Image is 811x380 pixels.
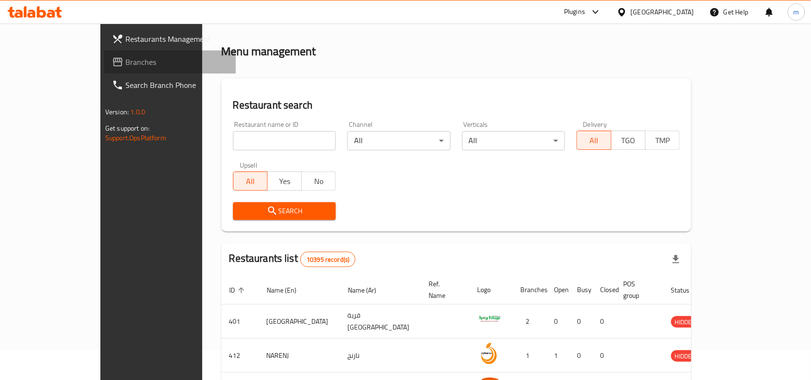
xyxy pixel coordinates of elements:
span: Name (Ar) [348,284,389,296]
td: 0 [570,305,593,339]
input: Search for restaurant name or ID.. [233,131,336,150]
span: HIDDEN [671,351,700,362]
td: 412 [221,339,259,373]
button: All [233,172,268,191]
div: All [462,131,565,150]
div: All [347,131,451,150]
div: Plugins [564,6,585,18]
td: 0 [593,339,616,373]
span: Menu management [263,13,327,25]
li: / [256,13,259,25]
span: HIDDEN [671,317,700,328]
span: TGO [615,134,642,147]
td: 0 [570,339,593,373]
span: Yes [271,174,298,188]
th: Open [547,275,570,305]
span: Get support on: [105,122,149,135]
div: Total records count [300,252,356,267]
span: Restaurants Management [125,33,228,45]
button: TGO [611,131,646,150]
a: Search Branch Phone [104,74,236,97]
button: All [577,131,611,150]
td: 401 [221,305,259,339]
h2: Menu management [221,44,316,59]
label: Upsell [240,162,258,169]
img: NARENJ [478,342,502,366]
span: ID [229,284,247,296]
label: Delivery [583,121,607,128]
td: 1 [513,339,547,373]
span: TMP [650,134,676,147]
a: Restaurants Management [104,27,236,50]
span: Name (En) [267,284,309,296]
div: HIDDEN [671,316,700,328]
th: Busy [570,275,593,305]
span: 10395 record(s) [301,255,355,264]
th: Branches [513,275,547,305]
td: [GEOGRAPHIC_DATA] [259,305,340,339]
button: TMP [645,131,680,150]
span: All [581,134,607,147]
th: Logo [470,275,513,305]
span: Search Branch Phone [125,79,228,91]
a: Home [221,13,252,25]
td: 1 [547,339,570,373]
a: Support.OpsPlatform [105,132,166,144]
span: POS group [624,278,652,301]
a: Branches [104,50,236,74]
span: 1.0.0 [130,106,145,118]
td: 0 [593,305,616,339]
td: قرية [GEOGRAPHIC_DATA] [340,305,421,339]
h2: Restaurants list [229,251,356,267]
span: Version: [105,106,129,118]
button: Yes [267,172,302,191]
td: 0 [547,305,570,339]
div: [GEOGRAPHIC_DATA] [631,7,694,17]
span: Branches [125,56,228,68]
h2: Restaurant search [233,98,680,112]
td: 2 [513,305,547,339]
div: HIDDEN [671,350,700,362]
span: Ref. Name [429,278,458,301]
span: m [794,7,799,17]
td: نارنج [340,339,421,373]
span: All [237,174,264,188]
td: NARENJ [259,339,340,373]
button: No [301,172,336,191]
span: Search [241,205,329,217]
span: No [306,174,332,188]
img: Spicy Village [478,307,502,331]
button: Search [233,202,336,220]
th: Closed [593,275,616,305]
span: Status [671,284,702,296]
div: Export file [664,248,688,271]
